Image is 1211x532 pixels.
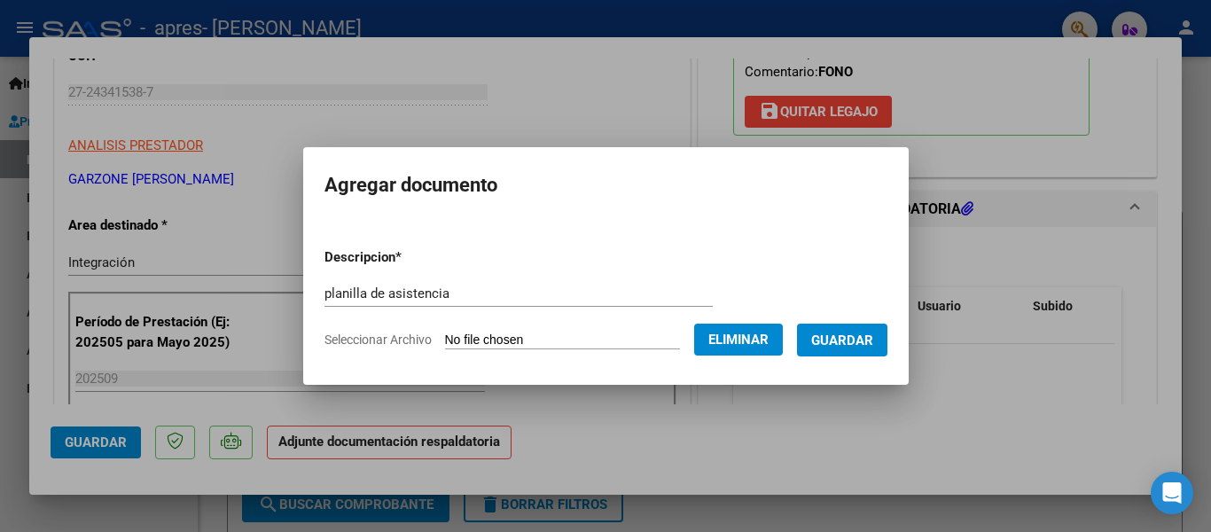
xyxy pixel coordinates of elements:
span: Guardar [811,332,873,348]
div: Open Intercom Messenger [1151,472,1193,514]
span: Seleccionar Archivo [324,332,432,347]
span: Eliminar [708,332,769,348]
button: Eliminar [694,324,783,356]
p: Descripcion [324,247,494,268]
h2: Agregar documento [324,168,887,202]
button: Guardar [797,324,887,356]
